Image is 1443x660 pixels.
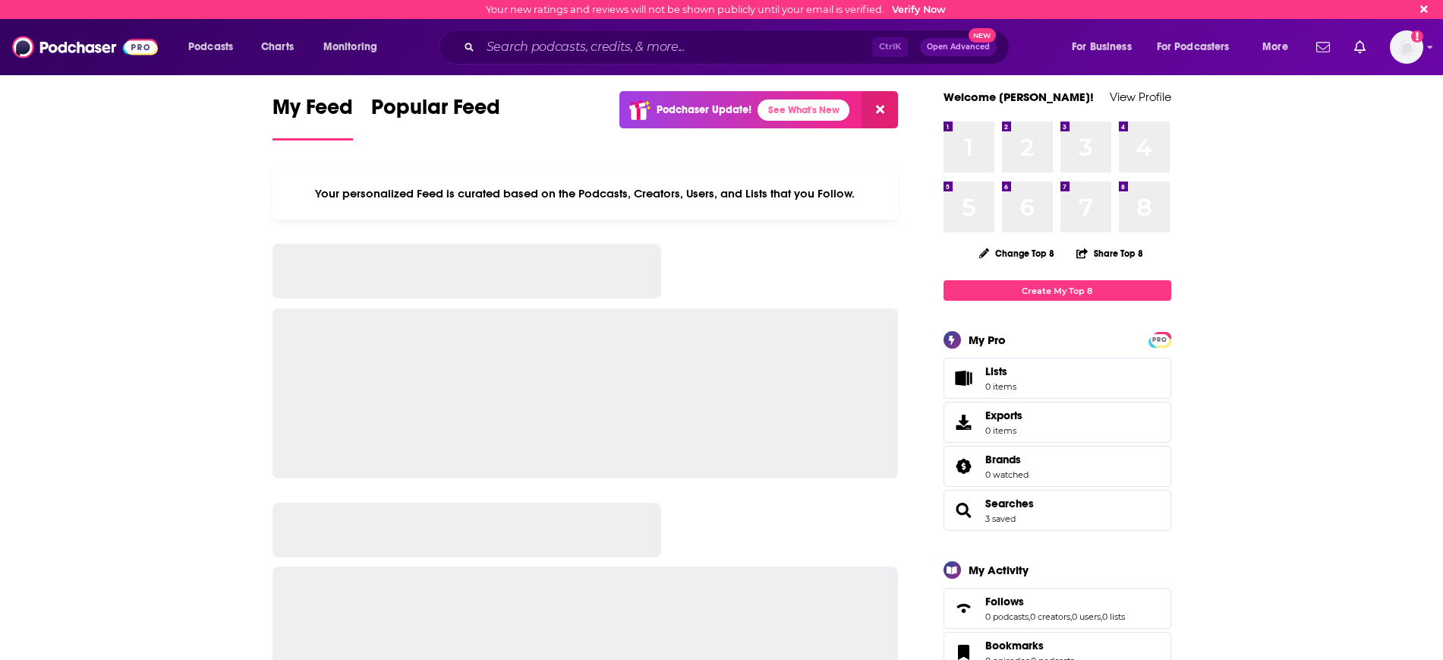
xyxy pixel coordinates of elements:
a: 3 saved [985,513,1016,524]
a: 0 creators [1030,611,1070,622]
span: Bookmarks [985,639,1044,652]
span: For Business [1072,36,1132,58]
button: Open AdvancedNew [920,38,997,56]
a: 0 podcasts [985,611,1029,622]
button: open menu [1147,35,1252,59]
span: Lists [985,365,1016,378]
a: Brands [949,456,979,477]
a: Verify Now [892,4,946,15]
span: 0 items [985,425,1022,436]
span: Ctrl K [872,37,908,57]
a: Show notifications dropdown [1310,34,1336,60]
a: 0 users [1072,611,1101,622]
span: , [1070,611,1072,622]
div: Search podcasts, credits, & more... [453,30,1024,65]
span: Monitoring [323,36,377,58]
button: open menu [313,35,397,59]
span: Exports [985,409,1022,422]
span: 0 items [985,381,1016,392]
span: My Feed [273,94,353,129]
span: Lists [985,365,1007,378]
a: Exports [944,402,1171,443]
div: Your new ratings and reviews will not be shown publicly until your email is verified. [486,4,946,15]
a: 0 lists [1102,611,1125,622]
span: More [1262,36,1288,58]
span: , [1101,611,1102,622]
span: Brands [944,446,1171,487]
span: Exports [949,412,979,433]
button: open menu [1061,35,1151,59]
p: Podchaser Update! [657,103,751,116]
button: Change Top 8 [970,244,1064,263]
img: Podchaser - Follow, Share and Rate Podcasts [12,33,158,62]
span: Brands [985,453,1021,466]
span: Lists [949,368,979,389]
a: Searches [949,500,979,521]
span: PRO [1151,334,1169,346]
span: Follows [985,595,1024,608]
a: See What's New [758,99,849,121]
img: User Profile [1390,30,1423,64]
button: Share Top 8 [1076,238,1144,268]
a: Show notifications dropdown [1348,34,1372,60]
a: Follows [985,595,1125,608]
a: Brands [985,453,1029,466]
div: My Pro [969,333,1006,347]
a: Bookmarks [985,639,1074,652]
input: Search podcasts, credits, & more... [480,35,872,59]
a: Follows [949,598,979,619]
a: Lists [944,358,1171,399]
svg: Email not verified [1411,30,1423,43]
button: open menu [1252,35,1307,59]
span: Follows [944,588,1171,629]
button: open menu [178,35,253,59]
a: PRO [1151,333,1169,345]
span: Logged in as MelissaPS [1390,30,1423,64]
span: Charts [261,36,294,58]
a: Create My Top 8 [944,280,1171,301]
a: Welcome [PERSON_NAME]! [944,90,1094,104]
div: My Activity [969,563,1029,577]
span: For Podcasters [1157,36,1230,58]
a: Searches [985,497,1034,510]
a: 0 watched [985,469,1029,480]
a: Charts [251,35,303,59]
span: , [1029,611,1030,622]
div: Your personalized Feed is curated based on the Podcasts, Creators, Users, and Lists that you Follow. [273,168,899,219]
a: View Profile [1110,90,1171,104]
span: New [969,28,996,43]
a: Popular Feed [371,94,500,141]
span: Searches [944,490,1171,531]
button: Show profile menu [1390,30,1423,64]
a: My Feed [273,94,353,141]
span: Open Advanced [927,43,990,51]
span: Popular Feed [371,94,500,129]
span: Podcasts [188,36,233,58]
